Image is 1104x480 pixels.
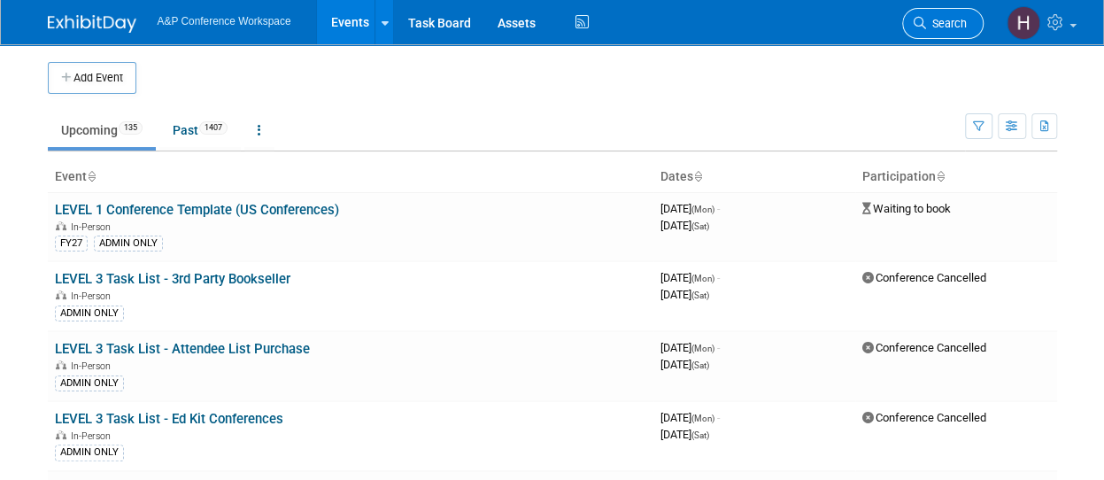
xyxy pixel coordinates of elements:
span: (Mon) [691,414,714,423]
img: In-Person Event [56,360,66,369]
span: [DATE] [660,428,709,441]
th: Event [48,162,653,192]
span: - [717,271,720,284]
a: LEVEL 1 Conference Template (US Conferences) [55,202,339,218]
span: A&P Conference Workspace [158,15,291,27]
img: Heather Probala [1007,6,1040,40]
th: Participation [855,162,1057,192]
span: (Mon) [691,344,714,353]
a: Sort by Event Name [87,169,96,183]
a: LEVEL 3 Task List - Attendee List Purchase [55,341,310,357]
span: 1407 [199,121,228,135]
th: Dates [653,162,855,192]
a: Sort by Participation Type [936,169,945,183]
a: Search [902,8,984,39]
div: ADMIN ONLY [94,236,163,252]
span: (Mon) [691,274,714,283]
span: [DATE] [660,219,709,232]
a: Past1407 [159,113,241,147]
span: (Sat) [691,221,709,231]
span: Search [926,17,967,30]
span: - [717,202,720,215]
span: (Sat) [691,360,709,370]
img: In-Person Event [56,290,66,299]
span: (Sat) [691,290,709,300]
a: Upcoming135 [48,113,156,147]
span: Conference Cancelled [862,411,986,424]
span: [DATE] [660,202,720,215]
span: (Sat) [691,430,709,440]
span: [DATE] [660,341,720,354]
div: ADMIN ONLY [55,306,124,321]
img: ExhibitDay [48,15,136,33]
span: - [717,341,720,354]
span: 135 [119,121,143,135]
span: Conference Cancelled [862,341,986,354]
a: LEVEL 3 Task List - Ed Kit Conferences [55,411,283,427]
div: ADMIN ONLY [55,375,124,391]
span: (Mon) [691,205,714,214]
span: [DATE] [660,358,709,371]
button: Add Event [48,62,136,94]
span: [DATE] [660,288,709,301]
span: In-Person [71,360,116,372]
span: In-Person [71,290,116,302]
span: In-Person [71,221,116,233]
span: [DATE] [660,271,720,284]
span: In-Person [71,430,116,442]
a: Sort by Start Date [693,169,702,183]
span: Waiting to book [862,202,951,215]
div: FY27 [55,236,88,252]
img: In-Person Event [56,430,66,439]
span: Conference Cancelled [862,271,986,284]
span: [DATE] [660,411,720,424]
img: In-Person Event [56,221,66,230]
a: LEVEL 3 Task List - 3rd Party Bookseller [55,271,290,287]
span: - [717,411,720,424]
div: ADMIN ONLY [55,445,124,461]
